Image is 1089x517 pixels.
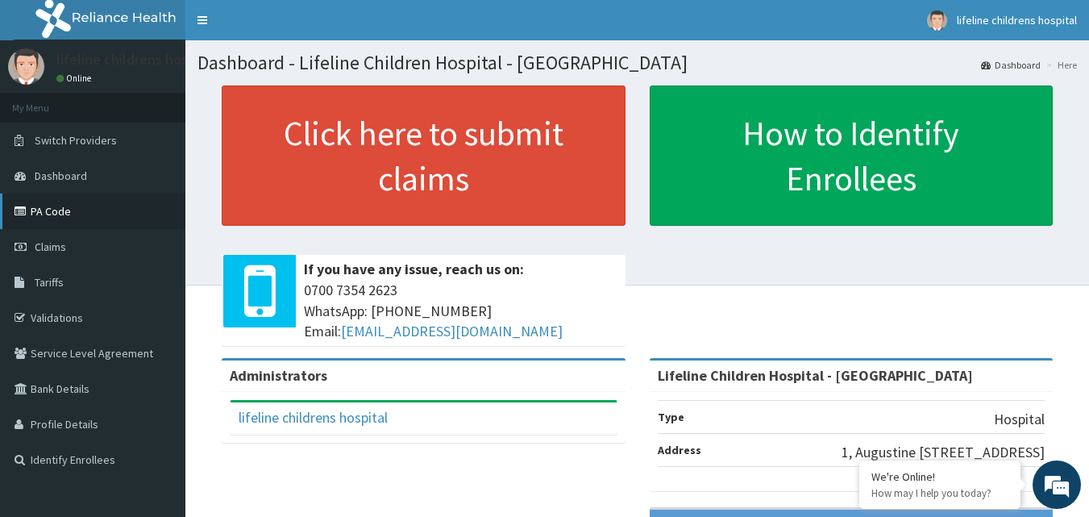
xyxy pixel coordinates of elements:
a: lifeline childrens hospital [239,408,388,427]
img: User Image [8,48,44,85]
b: Type [658,410,684,424]
a: Dashboard [981,58,1041,72]
span: 0700 7354 2623 WhatsApp: [PHONE_NUMBER] Email: [304,280,617,342]
a: [EMAIL_ADDRESS][DOMAIN_NAME] [341,322,563,340]
span: Dashboard [35,169,87,183]
strong: Lifeline Children Hospital - [GEOGRAPHIC_DATA] [658,366,973,385]
b: Administrators [230,366,327,385]
span: lifeline childrens hospital [957,13,1077,27]
p: How may I help you today? [871,486,1008,500]
span: Switch Providers [35,133,117,148]
p: 1, Augustine [STREET_ADDRESS] [842,442,1045,463]
h1: Dashboard - Lifeline Children Hospital - [GEOGRAPHIC_DATA] [197,52,1077,73]
img: User Image [927,10,947,31]
a: Online [56,73,95,84]
p: lifeline childrens hospital [56,52,217,67]
a: How to Identify Enrollees [650,85,1054,226]
a: Click here to submit claims [222,85,626,226]
b: Address [658,443,701,457]
span: Tariffs [35,275,64,290]
div: We're Online! [871,469,1008,484]
p: Hospital [994,409,1045,430]
span: Claims [35,240,66,254]
li: Here [1042,58,1077,72]
b: If you have any issue, reach us on: [304,260,524,278]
